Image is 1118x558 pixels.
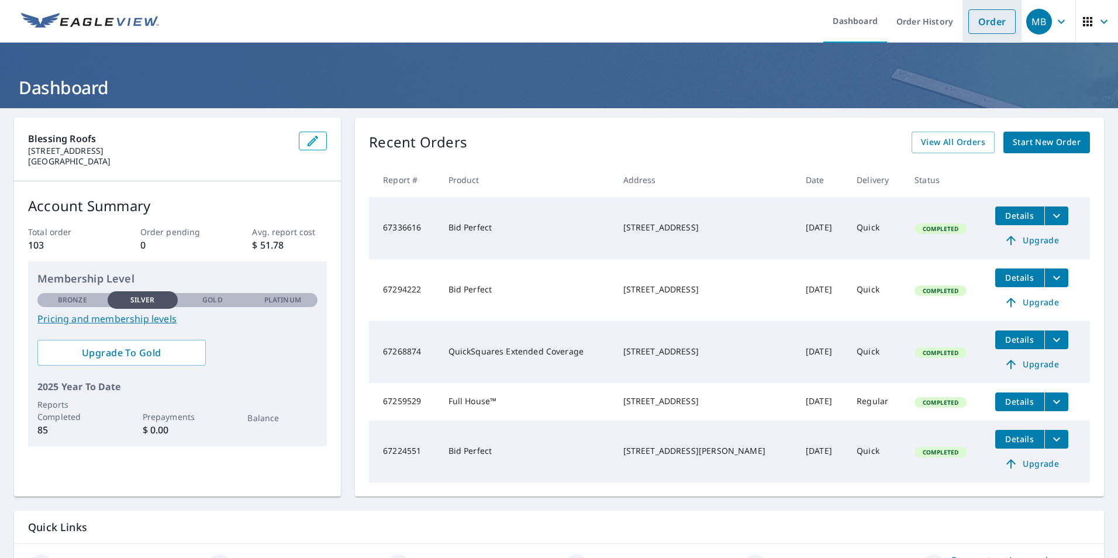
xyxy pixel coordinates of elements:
[143,423,213,437] p: $ 0.00
[995,330,1044,349] button: detailsBtn-67268874
[439,321,614,383] td: QuickSquares Extended Coverage
[28,520,1090,535] p: Quick Links
[1002,272,1037,283] span: Details
[1002,295,1061,309] span: Upgrade
[916,225,965,233] span: Completed
[369,321,439,383] td: 67268874
[1002,433,1037,445] span: Details
[916,448,965,456] span: Completed
[905,163,986,197] th: Status
[623,395,787,407] div: [STREET_ADDRESS]
[796,321,847,383] td: [DATE]
[995,454,1068,473] a: Upgrade
[847,383,905,421] td: Regular
[47,346,196,359] span: Upgrade To Gold
[439,163,614,197] th: Product
[1003,132,1090,153] a: Start New Order
[369,163,439,197] th: Report #
[14,75,1104,99] h1: Dashboard
[796,383,847,421] td: [DATE]
[1044,430,1068,449] button: filesDropdownBtn-67224551
[916,287,965,295] span: Completed
[1044,330,1068,349] button: filesDropdownBtn-67268874
[995,392,1044,411] button: detailsBtn-67259529
[130,295,155,305] p: Silver
[439,197,614,259] td: Bid Perfect
[369,383,439,421] td: 67259529
[623,346,787,357] div: [STREET_ADDRESS]
[28,156,289,167] p: [GEOGRAPHIC_DATA]
[37,271,318,287] p: Membership Level
[439,383,614,421] td: Full House™
[28,226,103,238] p: Total order
[247,412,318,424] p: Balance
[264,295,301,305] p: Platinum
[439,421,614,483] td: Bid Perfect
[614,163,796,197] th: Address
[995,430,1044,449] button: detailsBtn-67224551
[1026,9,1052,35] div: MB
[369,259,439,321] td: 67294222
[847,163,905,197] th: Delivery
[796,421,847,483] td: [DATE]
[369,421,439,483] td: 67224551
[369,132,467,153] p: Recent Orders
[28,132,289,146] p: Blessing Roofs
[37,380,318,394] p: 2025 Year To Date
[796,197,847,259] td: [DATE]
[140,238,215,252] p: 0
[1002,210,1037,221] span: Details
[847,421,905,483] td: Quick
[916,349,965,357] span: Completed
[1044,392,1068,411] button: filesDropdownBtn-67259529
[995,293,1068,312] a: Upgrade
[28,238,103,252] p: 103
[995,231,1068,250] a: Upgrade
[1044,206,1068,225] button: filesDropdownBtn-67336616
[252,226,327,238] p: Avg. report cost
[847,321,905,383] td: Quick
[995,206,1044,225] button: detailsBtn-67336616
[28,195,327,216] p: Account Summary
[1002,357,1061,371] span: Upgrade
[1002,334,1037,345] span: Details
[623,284,787,295] div: [STREET_ADDRESS]
[37,423,108,437] p: 85
[796,163,847,197] th: Date
[623,445,787,457] div: [STREET_ADDRESS][PERSON_NAME]
[252,238,327,252] p: $ 51.78
[140,226,215,238] p: Order pending
[796,259,847,321] td: [DATE]
[847,197,905,259] td: Quick
[58,295,87,305] p: Bronze
[37,340,206,366] a: Upgrade To Gold
[921,135,985,150] span: View All Orders
[202,295,222,305] p: Gold
[847,259,905,321] td: Quick
[21,13,159,30] img: EV Logo
[1002,396,1037,407] span: Details
[439,259,614,321] td: Bid Perfect
[369,197,439,259] td: 67336616
[28,146,289,156] p: [STREET_ADDRESS]
[968,9,1016,34] a: Order
[1002,233,1061,247] span: Upgrade
[995,355,1068,374] a: Upgrade
[1013,135,1081,150] span: Start New Order
[995,268,1044,287] button: detailsBtn-67294222
[916,398,965,407] span: Completed
[37,398,108,423] p: Reports Completed
[1044,268,1068,287] button: filesDropdownBtn-67294222
[1002,457,1061,471] span: Upgrade
[37,312,318,326] a: Pricing and membership levels
[623,222,787,233] div: [STREET_ADDRESS]
[143,411,213,423] p: Prepayments
[912,132,995,153] a: View All Orders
